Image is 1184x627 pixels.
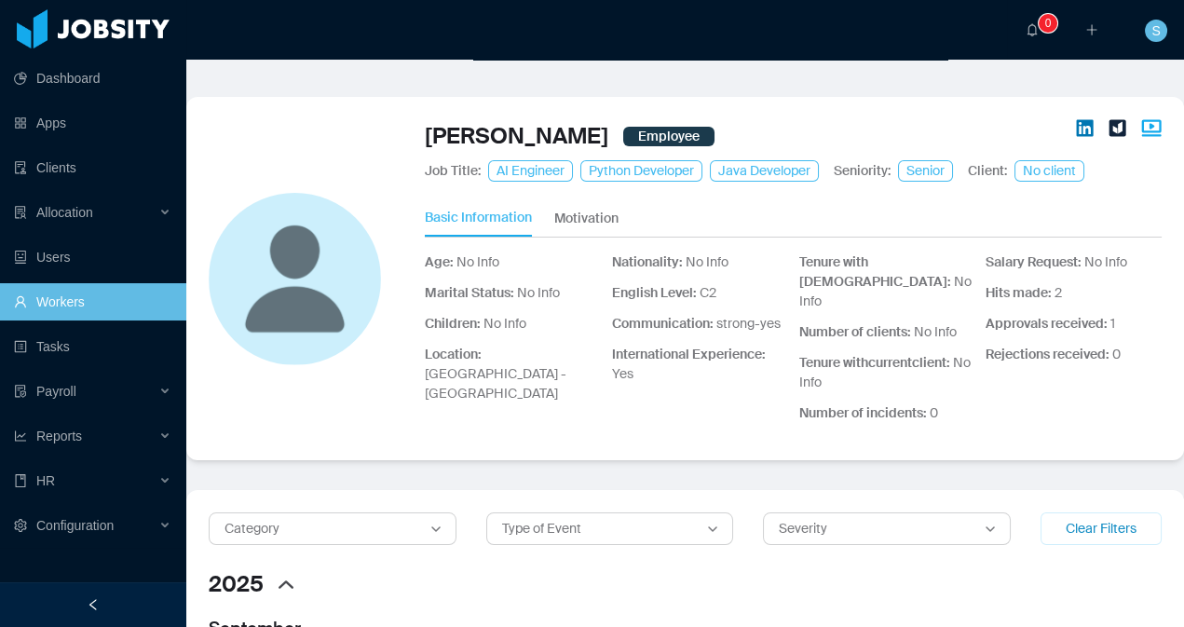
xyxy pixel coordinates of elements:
strong: Tenure with [DEMOGRAPHIC_DATA]: [799,253,951,290]
i: icon: file-protect [14,385,27,398]
sup: 0 [1039,14,1057,33]
span: Type of Event [502,520,581,537]
i: icon: plus [1085,23,1098,36]
p: 0 [986,345,1162,364]
img: video icon [1141,119,1162,137]
span: Java Developer [710,160,819,182]
span: No client [1014,160,1084,182]
p: strong-yes [612,314,788,334]
strong: Children: [425,315,481,332]
p: Seniority: [834,161,891,181]
p: Client: [968,161,1007,181]
img: Profile [209,193,381,365]
p: No Info [799,322,975,342]
a: icon: robotUsers [14,239,171,276]
i: icon: setting [14,519,27,532]
span: Senior [898,160,953,182]
span: Employee [623,127,714,146]
p: [GEOGRAPHIC_DATA] - [GEOGRAPHIC_DATA] [425,345,601,403]
span: 2025 [209,567,264,601]
strong: Hits made: [986,284,1052,301]
strong: Number of incidents: [799,404,927,421]
i: icon: bell [1026,23,1039,36]
a: icon: userWorkers [14,283,171,320]
strong: Communication: [612,315,714,332]
button: 2025 [209,567,301,601]
i: icon: solution [14,206,27,219]
a: icon: pie-chartDashboard [14,60,171,97]
a: LinkedIn [1076,119,1094,153]
a: [PERSON_NAME] [425,119,608,153]
p: No Info [425,283,601,303]
strong: Nationality: [612,253,683,270]
strong: Rejections received: [986,346,1109,362]
a: icon: auditClients [14,149,171,186]
p: Job Title: [425,161,481,181]
p: C2 [612,283,788,303]
p: No Info [799,252,975,311]
strong: Approvals received: [986,315,1108,332]
strong: Number of clients: [799,323,911,340]
button: Basic Information [425,200,532,237]
strong: Salary Request: [986,253,1082,270]
strong: Tenure with current client: [799,354,950,371]
a: JTalent [1109,119,1126,153]
p: 2 [986,283,1162,303]
button: Clear Filters [1041,512,1162,545]
strong: English Level: [612,284,697,301]
img: linkedin icon [1076,119,1094,137]
span: Allocation [36,205,93,220]
span: Severity [779,520,827,537]
p: No Info [425,314,601,334]
span: Category [225,520,279,537]
span: AI Engineer [488,160,573,182]
p: No Info [799,353,975,392]
span: Python Developer [580,160,702,182]
a: Video [1141,119,1162,153]
span: HR [36,473,55,488]
p: 1 [986,314,1162,334]
span: Reports [36,429,82,443]
strong: Age: [425,253,454,270]
i: icon: line-chart [14,429,27,443]
i: icon: book [14,474,27,487]
a: icon: appstoreApps [14,104,171,142]
strong: International Experience: [612,346,766,362]
p: No Info [425,252,601,272]
strong: Location: [425,346,482,362]
img: jtalent icon [1109,119,1126,137]
span: Payroll [36,384,76,399]
button: Motivation [554,200,619,237]
span: S [1151,20,1160,42]
a: icon: profileTasks [14,328,171,365]
p: Yes [612,345,788,384]
p: 0 [799,403,975,423]
span: Configuration [36,518,114,533]
strong: Marital Status: [425,284,514,301]
p: No Info [986,252,1162,272]
p: No Info [612,252,788,272]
